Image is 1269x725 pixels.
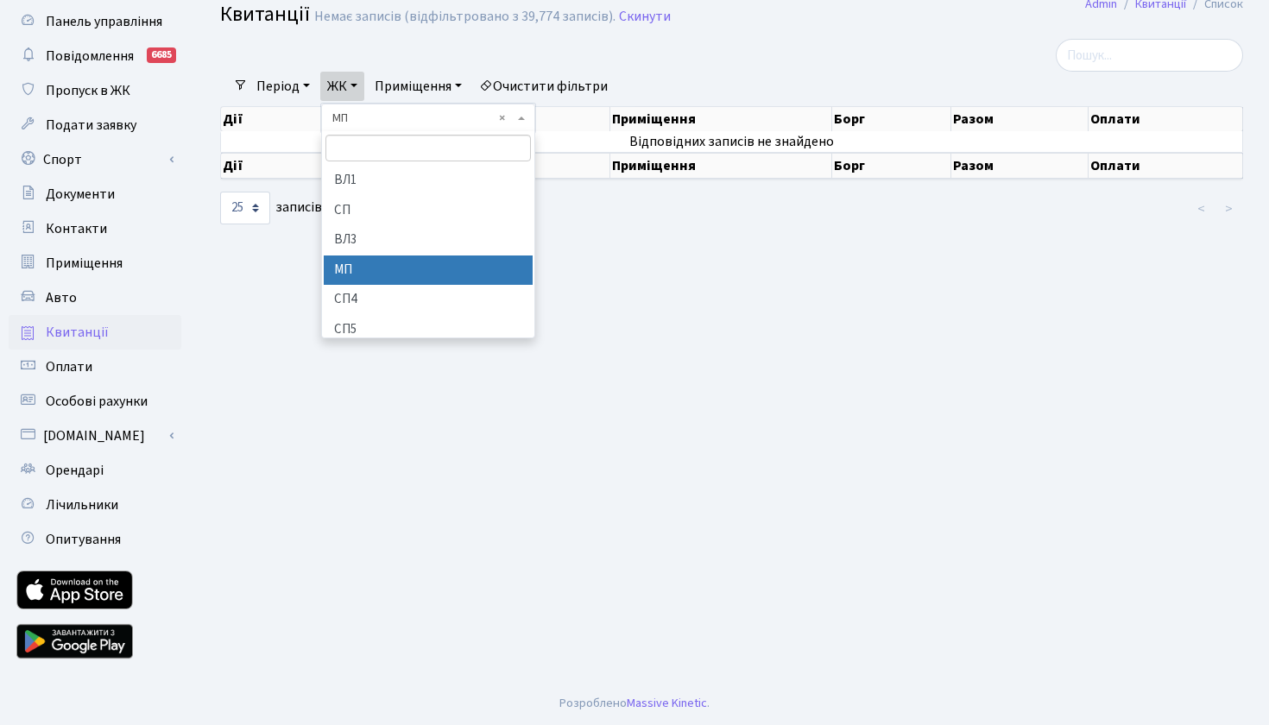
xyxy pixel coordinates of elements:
[9,522,181,557] a: Опитування
[510,153,610,179] th: ЖК
[46,116,136,135] span: Подати заявку
[249,72,317,101] a: Період
[9,4,181,39] a: Панель управління
[9,246,181,281] a: Приміщення
[610,107,833,131] th: Приміщення
[46,12,162,31] span: Панель управління
[368,72,469,101] a: Приміщення
[832,153,951,179] th: Борг
[832,107,951,131] th: Борг
[220,192,270,224] select: записів на сторінці
[627,694,707,712] a: Massive Kinetic
[9,211,181,246] a: Контакти
[321,104,535,133] span: МП
[324,196,533,226] li: СП
[332,110,514,127] span: МП
[46,495,118,514] span: Лічильники
[46,47,134,66] span: Повідомлення
[46,323,109,342] span: Квитанції
[559,694,710,713] div: Розроблено .
[9,177,181,211] a: Документи
[324,285,533,315] li: СП4
[314,9,616,25] div: Немає записів (відфільтровано з 39,774 записів).
[510,107,610,131] th: ЖК
[46,219,107,238] span: Контакти
[221,153,362,179] th: Дії
[324,166,533,196] li: ВЛ1
[9,350,181,384] a: Оплати
[220,192,395,224] label: записів на сторінці
[619,9,671,25] a: Скинути
[324,225,533,255] li: ВЛ3
[9,384,181,419] a: Особові рахунки
[46,461,104,480] span: Орендарі
[9,108,181,142] a: Подати заявку
[1089,107,1243,131] th: Оплати
[9,281,181,315] a: Авто
[9,315,181,350] a: Квитанції
[46,254,123,273] span: Приміщення
[1089,153,1243,179] th: Оплати
[9,453,181,488] a: Орендарі
[9,419,181,453] a: [DOMAIN_NAME]
[951,153,1088,179] th: Разом
[46,530,121,549] span: Опитування
[324,315,533,345] li: СП5
[147,47,176,63] div: 6685
[951,107,1088,131] th: Разом
[46,81,130,100] span: Пропуск в ЖК
[324,255,533,286] li: МП
[472,72,615,101] a: Очистити фільтри
[9,142,181,177] a: Спорт
[46,357,92,376] span: Оплати
[9,488,181,522] a: Лічильники
[221,131,1243,152] td: Відповідних записів не знайдено
[1056,39,1243,72] input: Пошук...
[9,73,181,108] a: Пропуск в ЖК
[9,39,181,73] a: Повідомлення6685
[46,288,77,307] span: Авто
[610,153,833,179] th: Приміщення
[499,110,505,127] span: Видалити всі елементи
[46,392,148,411] span: Особові рахунки
[221,107,362,131] th: Дії
[46,185,115,204] span: Документи
[320,72,364,101] a: ЖК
